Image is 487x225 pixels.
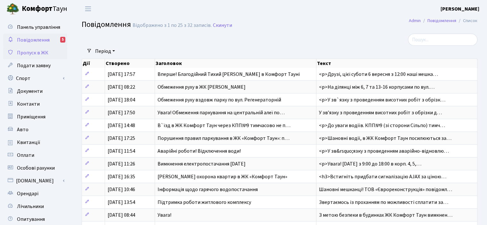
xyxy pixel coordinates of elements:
span: Опитування [17,216,45,223]
span: Обмеження руху вздовж парку по вул. Регенераторній [158,96,281,103]
span: [DATE] 13:54 [108,199,135,206]
span: <h3>Встигніть придбати сигналізацію AJAX за ціною… [319,173,446,180]
a: Особові рахунки [3,162,67,174]
a: Квитанції [3,136,67,149]
a: Авто [3,123,67,136]
span: Обмеження руху в ЖК [PERSON_NAME] [158,84,246,91]
span: Увага! Обмеження паркування на центральній алеї по… [158,109,285,116]
span: [PERSON_NAME] охорона квартир в ЖК «Комфорт Таун» [158,173,287,180]
span: Аварійні роботи! Відключення води! [158,148,241,155]
a: Приміщення [3,110,67,123]
span: Повідомлення [82,19,131,30]
span: [DATE] 14:48 [108,122,135,129]
span: Лічильники [17,203,44,210]
span: Вимкнення електропостачання [DATE] [158,160,246,167]
a: Повідомлення5 [3,34,67,46]
span: [DATE] 10:46 [108,186,135,193]
span: [DATE] 11:26 [108,160,135,167]
a: Admin [409,17,421,24]
a: Подати заявку [3,59,67,72]
span: [DATE] 17:25 [108,135,135,142]
span: В`їзд в ЖК Комфорт Таун через КПП№9 тимчасово не п… [158,122,290,129]
a: Орендарі [3,187,67,200]
span: Повідомлення [17,36,50,44]
span: [DATE] 18:04 [108,96,135,103]
button: Переключити навігацію [80,4,96,14]
span: [DATE] 11:54 [108,148,135,155]
span: <p>У зв`язку з проведенням висотних робіт з обрізк… [319,96,445,103]
span: [DATE] 08:22 [108,84,135,91]
img: logo.png [6,3,19,15]
th: Заголовок [155,59,316,68]
span: <p>У зв&rsquo;язку з проведенням аварійно-відновлю… [319,148,449,155]
span: У звʼязку з проведенням висотних робіт з обрізки д… [319,109,442,116]
a: Контакти [3,98,67,110]
nav: breadcrumb [399,14,487,28]
span: Таун [22,4,67,14]
div: 5 [60,37,65,43]
span: Подати заявку [17,62,51,69]
span: Підтримка роботи житлового комплексу [158,199,251,206]
span: Квитанції [17,139,40,146]
a: [DOMAIN_NAME] [3,174,67,187]
span: З метою безпеки в будинках ЖК Комфорт Таун вимкнен… [319,212,452,219]
span: Авто [17,126,28,133]
input: Пошук... [408,34,477,46]
a: Панель управління [3,21,67,34]
th: Дії [82,59,105,68]
span: Особові рахунки [17,165,55,172]
span: Пропуск в ЖК [17,49,48,56]
a: Скинути [213,22,232,28]
a: Лічильники [3,200,67,213]
span: [DATE] 17:57 [108,71,135,78]
span: <p>До уваги водіїв. КПП№9 (зі сторони Сільпо) тимч… [319,122,445,129]
a: Спорт [3,72,67,85]
a: Документи [3,85,67,98]
span: Інформація щодо гарячого водопостачання [158,186,258,193]
a: Період [93,46,118,57]
span: <p>На ділянці між 6, 7 та 13-16 корпусами по вул.… [319,84,434,91]
a: Повідомлення [427,17,456,24]
span: Увага! [158,212,171,219]
li: Список [456,17,477,24]
span: Приміщення [17,113,45,120]
th: Текст [316,59,477,68]
span: Документи [17,88,43,95]
span: Панель управління [17,24,60,31]
span: [DATE] 16:35 [108,173,135,180]
span: Порушення правил паркування в ЖК «Комфорт Таун»: п… [158,135,289,142]
span: <p>Увага! [DATE] з 9:00 до 18:00 в корп. 4, 5,… [319,160,421,167]
a: [PERSON_NAME] [441,5,479,13]
span: Звертаємось із проханням по можливості сплатити за… [319,199,448,206]
span: <p>Друзі, цієї суботи 6 вересня з 12:00 наші мешка… [319,71,438,78]
span: Контакти [17,100,40,108]
span: [DATE] 17:50 [108,109,135,116]
b: [PERSON_NAME] [441,5,479,12]
div: Відображено з 1 по 25 з 32 записів. [133,22,212,28]
th: Створено [105,59,155,68]
span: Оплати [17,152,34,159]
span: Вперше! Благодійний Тихий [PERSON_NAME] в Комфорт Тауні [158,71,300,78]
span: Орендарі [17,190,38,197]
a: Оплати [3,149,67,162]
a: Пропуск в ЖК [3,46,67,59]
span: [DATE] 08:44 [108,212,135,219]
b: Комфорт [22,4,53,14]
span: <p>Шановні водії, в ЖК Комфорт Таун посилюються за… [319,135,451,142]
span: Шановні мешканці! ТОВ «Єврореконструкція» повідомл… [319,186,452,193]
